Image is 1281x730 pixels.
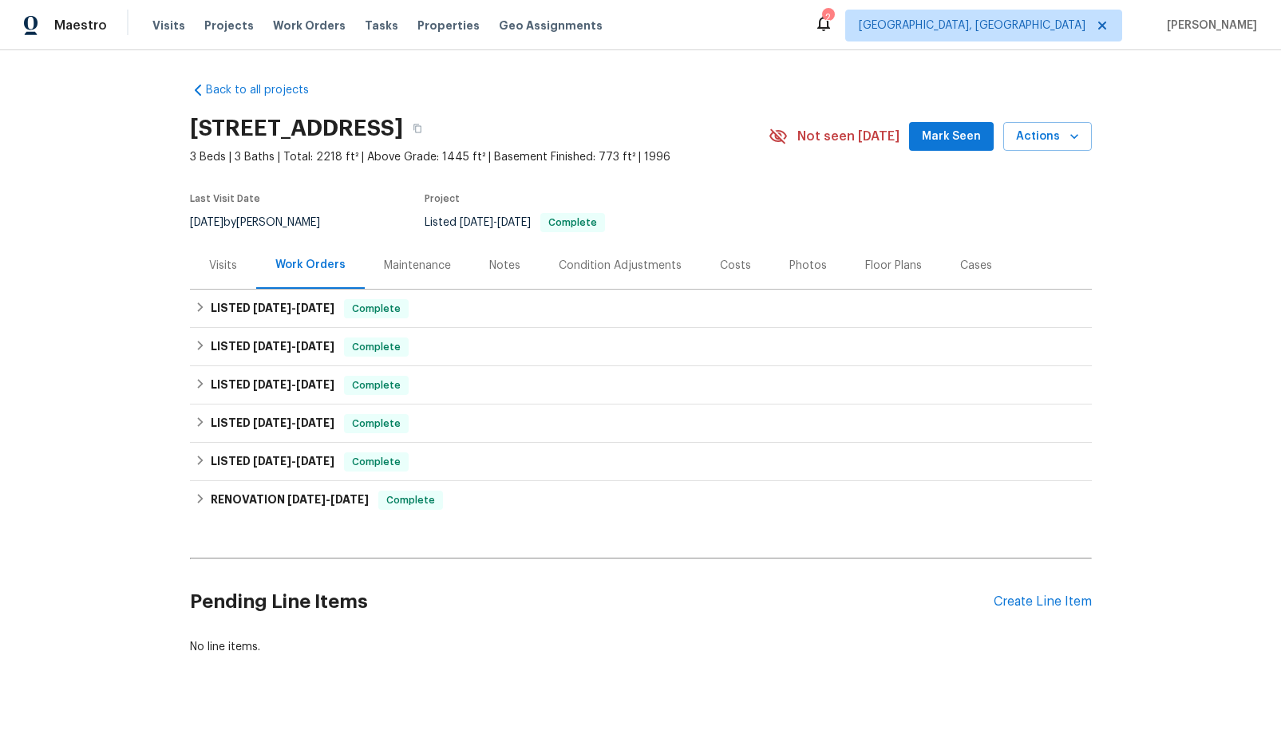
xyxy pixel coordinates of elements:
h6: RENOVATION [211,491,369,510]
span: Project [425,194,460,203]
span: [DATE] [253,302,291,314]
div: No line items. [190,639,1092,655]
span: Work Orders [273,18,346,34]
span: [DATE] [296,302,334,314]
span: [DATE] [253,379,291,390]
span: [DATE] [296,417,334,428]
h2: Pending Line Items [190,565,994,639]
div: Maintenance [384,258,451,274]
button: Copy Address [403,114,432,143]
span: Geo Assignments [499,18,603,34]
span: [GEOGRAPHIC_DATA], [GEOGRAPHIC_DATA] [859,18,1085,34]
span: Actions [1016,127,1079,147]
span: Properties [417,18,480,34]
h6: LISTED [211,337,334,357]
span: [DATE] [296,456,334,467]
span: - [253,456,334,467]
span: [DATE] [287,494,326,505]
div: Visits [209,258,237,274]
span: [DATE] [296,341,334,352]
div: Photos [789,258,827,274]
span: Complete [346,301,407,317]
span: Maestro [54,18,107,34]
h6: LISTED [211,376,334,395]
div: LISTED [DATE]-[DATE]Complete [190,290,1092,328]
span: Tasks [365,20,398,31]
h2: [STREET_ADDRESS] [190,120,403,136]
span: [DATE] [253,341,291,352]
div: LISTED [DATE]-[DATE]Complete [190,366,1092,404]
span: Projects [204,18,254,34]
span: [DATE] [190,217,223,228]
span: - [253,379,334,390]
span: - [253,417,334,428]
span: Complete [346,377,407,393]
a: Back to all projects [190,82,343,98]
h6: LISTED [211,452,334,472]
span: Complete [542,218,603,227]
span: [DATE] [296,379,334,390]
div: Costs [720,258,751,274]
span: - [460,217,531,228]
div: LISTED [DATE]-[DATE]Complete [190,328,1092,366]
span: [DATE] [497,217,531,228]
span: [DATE] [253,417,291,428]
span: Last Visit Date [190,194,260,203]
span: - [253,302,334,314]
div: by [PERSON_NAME] [190,213,339,232]
div: 2 [822,10,833,26]
div: Work Orders [275,257,346,273]
span: Complete [380,492,441,508]
button: Actions [1003,122,1092,152]
button: Mark Seen [909,122,994,152]
span: - [287,494,369,505]
span: Listed [425,217,605,228]
div: Cases [960,258,992,274]
div: Condition Adjustments [559,258,682,274]
div: Create Line Item [994,594,1092,610]
div: Notes [489,258,520,274]
span: Not seen [DATE] [797,128,899,144]
span: 3 Beds | 3 Baths | Total: 2218 ft² | Above Grade: 1445 ft² | Basement Finished: 773 ft² | 1996 [190,149,769,165]
span: - [253,341,334,352]
div: LISTED [DATE]-[DATE]Complete [190,404,1092,443]
span: [PERSON_NAME] [1160,18,1257,34]
span: [DATE] [253,456,291,467]
span: Complete [346,339,407,355]
span: [DATE] [460,217,493,228]
span: [DATE] [330,494,369,505]
div: Floor Plans [865,258,922,274]
span: Visits [152,18,185,34]
span: Complete [346,416,407,432]
span: Mark Seen [922,127,981,147]
h6: LISTED [211,414,334,433]
h6: LISTED [211,299,334,318]
div: RENOVATION [DATE]-[DATE]Complete [190,481,1092,519]
span: Complete [346,454,407,470]
div: LISTED [DATE]-[DATE]Complete [190,443,1092,481]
